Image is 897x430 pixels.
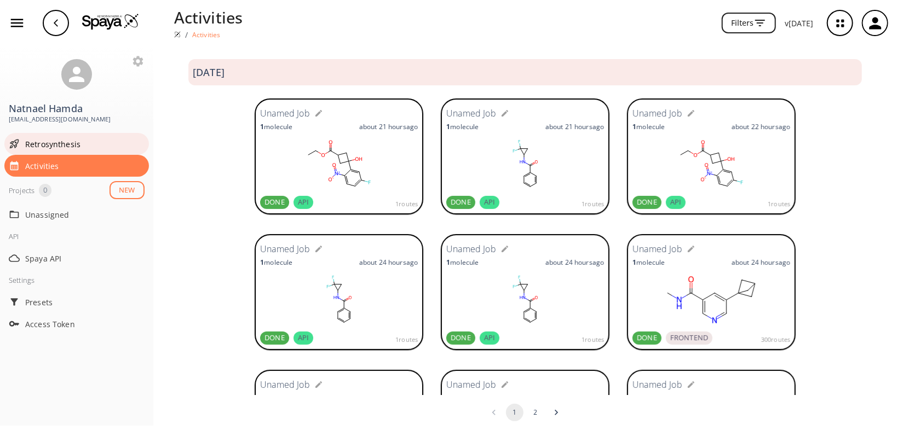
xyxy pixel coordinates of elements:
p: Activities [174,5,243,29]
span: 1 routes [768,199,790,209]
h6: Unamed Job [260,378,310,392]
p: about 24 hours ago [359,258,418,267]
p: molecule [446,258,479,267]
button: page 1 [506,404,524,421]
svg: O=C(NC1CC1(F)F)c1ccccc1 [446,272,604,327]
span: API [666,197,686,208]
p: v [DATE] [785,18,814,29]
a: Unamed Job1moleculeabout 22 hoursagoDONEAPI1routes [627,98,796,217]
svg: O=C(NC1CC1(F)F)c1ccccc1 [260,272,418,327]
p: about 24 hours ago [732,258,791,267]
h6: Unamed Job [446,378,496,392]
span: DONE [633,333,662,344]
span: DONE [260,333,289,344]
p: about 21 hours ago [545,122,605,131]
span: API [480,333,499,344]
span: DONE [446,333,475,344]
span: 1 routes [395,199,418,209]
div: Spaya API [4,247,149,269]
h6: Unamed Job [260,107,310,121]
svg: CCOC(=O)C1CC(O)(c2cc(F)ccc2[N+](=O)[O-])C1 [260,137,418,191]
p: molecule [260,393,292,403]
div: Access Token [4,313,149,335]
h6: Unamed Job [446,242,496,257]
strong: 1 [633,258,636,267]
a: Unamed Job1moleculeabout 21 hoursagoDONEAPI1routes [441,98,610,217]
span: API [294,197,313,208]
span: Unassigned [25,209,145,220]
p: about 22 hours ago [732,122,791,131]
p: Activities [192,30,221,39]
strong: 1 [446,258,450,267]
svg: O=C(NC)C1=CC(C2(C3)CC3C2)=CN=C1 [633,272,790,327]
p: molecule [260,122,292,131]
span: 1 routes [395,335,418,345]
strong: 1 [260,258,264,267]
button: NEW [110,181,145,199]
p: 1 day ago [762,393,790,403]
span: Access Token [25,318,145,330]
h3: [DATE] [193,67,225,78]
p: 1 day ago [576,393,604,403]
h6: Unamed Job [260,242,310,257]
h6: Unamed Job [633,107,682,121]
strong: 1 [260,122,264,131]
img: Logo Spaya [82,13,139,30]
span: API [294,333,313,344]
div: Presets [4,291,149,313]
span: DONE [260,197,289,208]
h3: Natnael Hamda [9,103,145,114]
li: / [185,29,188,40]
img: Spaya logo [174,31,181,38]
p: molecule [446,122,479,131]
span: 0 [39,185,51,196]
p: molecule [446,393,479,403]
h6: Unamed Job [633,378,682,392]
span: Retrosynthesis [25,138,145,150]
button: Go to page 2 [527,404,544,421]
span: API [480,197,499,208]
a: Unamed Job1moleculeabout 24 hoursagoDONEAPI1routes [255,234,423,352]
p: molecule [260,258,292,267]
p: about 24 hours ago [545,258,605,267]
span: DONE [446,197,475,208]
a: Unamed Job1moleculeabout 21 hoursagoDONEAPI1routes [255,98,423,217]
button: Go to next page [548,404,565,421]
p: molecule [633,393,665,403]
div: Projects [9,184,34,197]
span: 1 routes [582,199,604,209]
strong: 1 [260,393,264,403]
p: about 21 hours ago [359,122,418,131]
span: 1 routes [582,335,604,345]
div: Retrosynthesis [4,133,149,155]
a: Unamed Job1moleculeabout 24 hoursagoDONEAPI1routes [441,234,610,352]
div: Activities [4,155,149,177]
span: Presets [25,297,145,308]
button: Filters [722,13,776,34]
strong: 1 [633,122,636,131]
svg: CCOC(=O)C1CC(O)(c2cc(F)ccc2[N+](=O)[O-])C1 [633,137,790,191]
strong: 1 [633,393,636,403]
div: Unassigned [4,204,149,225]
svg: O=C(NC1CC1(F)F)c1ccccc1 [446,137,604,191]
span: 300 routes [761,335,790,345]
nav: pagination navigation [484,404,567,421]
p: molecule [633,122,665,131]
span: [EMAIL_ADDRESS][DOMAIN_NAME] [9,114,145,124]
strong: 1 [446,122,450,131]
a: Unamed Job1moleculeabout 24 hoursagoDONEFRONTEND300routes [627,234,796,352]
p: molecule [633,258,665,267]
p: 1 day ago [389,393,418,403]
h6: Unamed Job [633,242,682,257]
strong: 1 [446,393,450,403]
h6: Unamed Job [446,107,496,121]
span: Spaya API [25,253,145,264]
span: DONE [633,197,662,208]
span: FRONTEND [666,333,712,344]
span: Activities [25,160,145,172]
